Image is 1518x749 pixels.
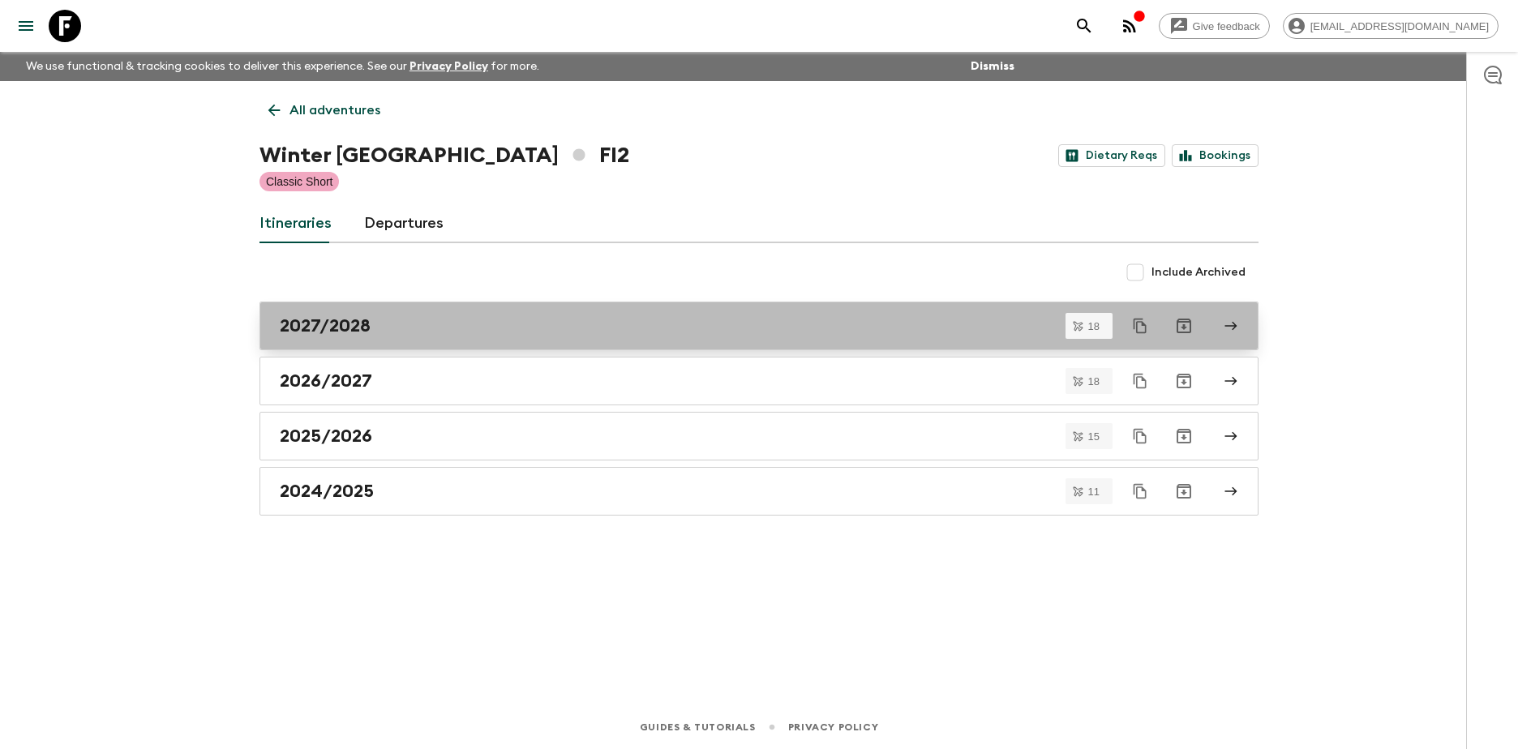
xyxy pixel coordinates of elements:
a: Give feedback [1159,13,1270,39]
a: All adventures [259,94,389,126]
a: Privacy Policy [410,61,488,72]
div: [EMAIL_ADDRESS][DOMAIN_NAME] [1283,13,1499,39]
button: Duplicate [1126,477,1155,506]
a: 2026/2027 [259,357,1259,405]
a: Itineraries [259,204,332,243]
span: Give feedback [1184,20,1269,32]
h2: 2024/2025 [280,481,374,502]
button: Dismiss [967,55,1018,78]
a: 2027/2028 [259,302,1259,350]
span: Include Archived [1151,264,1246,280]
span: 11 [1078,486,1109,497]
a: Dietary Reqs [1058,144,1165,167]
a: 2025/2026 [259,412,1259,460]
button: Duplicate [1126,422,1155,451]
button: Duplicate [1126,366,1155,396]
button: search adventures [1068,10,1100,42]
p: All adventures [289,101,380,120]
h2: 2027/2028 [280,315,371,336]
button: Duplicate [1126,311,1155,340]
button: menu [10,10,42,42]
button: Archive [1168,310,1200,342]
p: Classic Short [266,173,332,190]
a: Privacy Policy [788,718,878,736]
a: Bookings [1172,144,1259,167]
a: Guides & Tutorials [640,718,756,736]
span: 18 [1078,321,1109,332]
span: [EMAIL_ADDRESS][DOMAIN_NAME] [1301,20,1498,32]
a: 2024/2025 [259,467,1259,516]
h2: 2025/2026 [280,426,372,447]
p: We use functional & tracking cookies to deliver this experience. See our for more. [19,52,546,81]
h1: Winter [GEOGRAPHIC_DATA] FI2 [259,139,629,172]
button: Archive [1168,475,1200,507]
button: Archive [1168,365,1200,397]
h2: 2026/2027 [280,370,372,392]
button: Archive [1168,420,1200,452]
span: 15 [1078,431,1109,442]
span: 18 [1078,376,1109,387]
a: Departures [364,204,444,243]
